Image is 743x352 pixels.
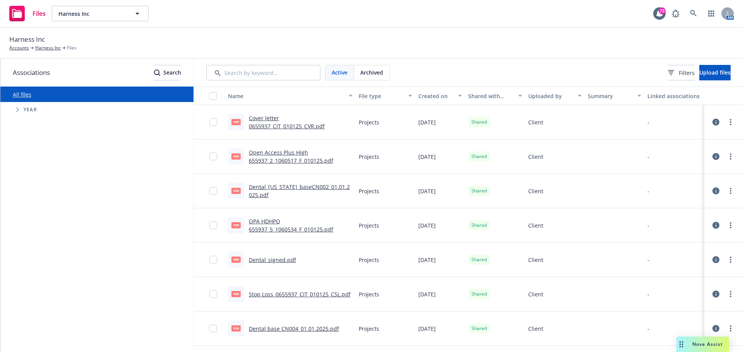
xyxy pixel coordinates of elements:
[33,10,46,17] span: Files
[471,325,487,332] span: Shared
[471,256,487,263] span: Shared
[686,6,701,21] a: Search
[659,7,666,14] div: 73
[209,290,217,298] input: Toggle Row Selected
[471,153,487,160] span: Shared
[360,68,383,77] span: Archived
[528,256,543,264] span: Client
[692,341,723,347] span: Nova Assist
[647,153,649,161] div: -
[415,87,465,105] button: Created on
[418,325,436,333] span: [DATE]
[726,186,735,196] a: more
[726,152,735,161] a: more
[13,68,50,78] span: Associations
[359,187,379,195] span: Projects
[418,290,436,298] span: [DATE]
[58,10,125,18] span: Harness Inc
[471,291,487,298] span: Shared
[359,325,379,333] span: Projects
[209,118,217,126] input: Toggle Row Selected
[209,256,217,264] input: Toggle Row Selected
[209,221,217,229] input: Toggle Row Selected
[249,325,339,332] a: Dental base CN004_01.01.2025.pdf
[528,153,543,161] span: Client
[359,221,379,230] span: Projects
[13,91,31,98] a: All files
[528,221,543,230] span: Client
[726,289,735,299] a: more
[209,153,217,160] input: Toggle Row Selected
[225,87,356,105] button: Name
[249,291,351,298] a: Stop Loss_0655937_CIT_010125_CSL.pdf
[647,221,649,230] div: -
[668,6,683,21] a: Report a Bug
[647,325,649,333] div: -
[231,153,241,159] span: pdf
[528,118,543,126] span: Client
[465,87,525,105] button: Shared with client
[249,114,325,130] a: Cover letter 0655937_CIT_010125_CVR.pdf
[249,256,296,264] a: Dental_signed.pdf
[231,222,241,228] span: pdf
[647,118,649,126] div: -
[356,87,415,105] button: File type
[52,6,149,21] button: Harness Inc
[471,187,487,194] span: Shared
[418,256,436,264] span: [DATE]
[471,222,487,229] span: Shared
[249,218,333,233] a: OPA HDHPQ 655937_5_1060534_F_010125.pdf
[231,188,241,194] span: pdf
[154,70,160,76] svg: Search
[676,337,686,352] div: Drag to move
[332,68,348,77] span: Active
[359,118,379,126] span: Projects
[0,102,193,117] div: Tree Example
[154,65,181,80] div: Search
[249,183,350,199] a: Dental_[US_STATE]_baseCN002_01.01.2025.pdf
[67,44,77,51] span: Files
[359,290,379,298] span: Projects
[24,107,37,112] span: Year
[471,119,487,126] span: Shared
[9,34,45,44] span: Harness Inc
[231,257,241,262] span: pdf
[668,65,695,80] button: Filters
[647,256,649,264] div: -
[359,153,379,161] span: Projects
[726,221,735,230] a: more
[588,92,633,100] div: Summary
[647,187,649,195] div: -
[359,92,404,100] div: File type
[704,6,719,21] a: Switch app
[418,187,436,195] span: [DATE]
[726,117,735,127] a: more
[228,92,344,100] div: Name
[6,3,49,24] a: Files
[418,92,454,100] div: Created on
[647,290,649,298] div: -
[231,119,241,125] span: pdf
[699,69,731,76] span: Upload files
[528,290,543,298] span: Client
[676,337,729,352] button: Nova Assist
[679,69,695,77] span: Filters
[209,92,217,100] input: Select all
[525,87,585,105] button: Uploaded by
[359,256,379,264] span: Projects
[231,291,241,297] span: pdf
[9,44,29,51] a: Accounts
[418,153,436,161] span: [DATE]
[231,325,241,331] span: pdf
[726,255,735,264] a: more
[418,221,436,230] span: [DATE]
[528,325,543,333] span: Client
[154,65,181,80] button: SearchSearch
[468,92,513,100] div: Shared with client
[209,325,217,332] input: Toggle Row Selected
[206,65,320,80] input: Search by keyword...
[647,92,701,100] div: Linked associations
[726,324,735,333] a: more
[528,92,573,100] div: Uploaded by
[644,87,704,105] button: Linked associations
